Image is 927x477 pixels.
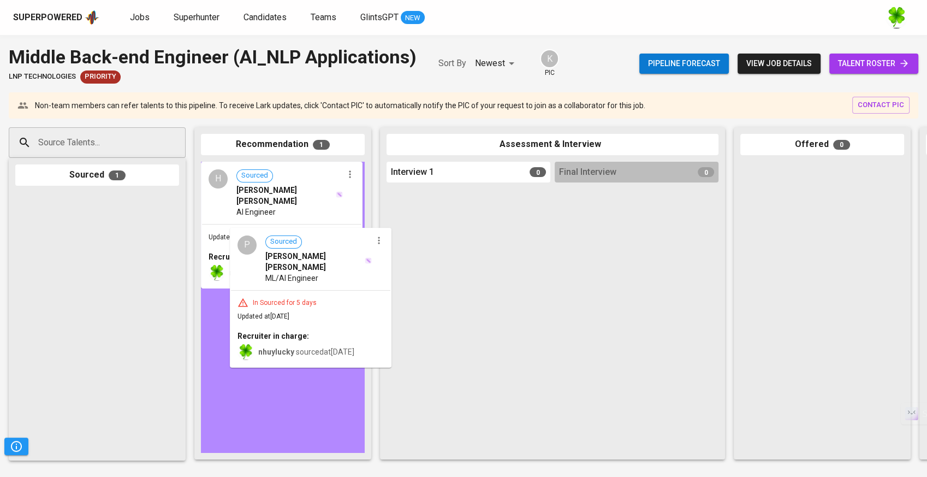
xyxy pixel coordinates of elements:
span: view job details [746,57,812,70]
div: Newest [475,54,518,74]
a: Candidates [243,11,289,25]
p: Sort By [438,57,466,70]
a: talent roster [829,54,918,74]
img: f9493b8c-82b8-4f41-8722-f5d69bb1b761.jpg [886,7,907,28]
span: Superhunter [174,12,219,22]
div: pic [540,49,559,78]
button: Pipeline Triggers [4,438,28,455]
button: Pipeline forecast [639,54,729,74]
span: Interview 1 [391,166,434,179]
div: Middle Back-end Engineer (AI_NLP Applications) [9,44,417,70]
div: Recommendation [201,134,365,155]
div: Assessment & Interview [387,134,718,155]
button: Open [180,142,182,144]
span: Pipeline forecast [648,57,720,70]
span: Final Interview [559,166,616,179]
span: 0 [698,167,714,177]
a: Superhunter [174,11,222,25]
span: 0 [530,167,546,177]
span: 1 [109,170,126,180]
span: GlintsGPT [360,12,399,22]
span: 1 [313,140,330,150]
button: contact pic [852,97,910,114]
div: Offered [740,134,904,155]
a: Superpoweredapp logo [13,9,99,26]
span: Teams [311,12,336,22]
span: contact pic [858,99,904,111]
a: GlintsGPT NEW [360,11,425,25]
span: Candidates [243,12,287,22]
div: Superpowered [13,11,82,24]
p: Newest [475,57,505,70]
span: talent roster [838,57,910,70]
a: Jobs [130,11,152,25]
div: Sourced [15,164,179,186]
span: Priority [80,72,121,82]
img: app logo [85,9,99,26]
span: Jobs [130,12,150,22]
div: New Job received from Demand Team [80,70,121,84]
span: NEW [401,13,425,23]
span: 0 [833,140,850,150]
p: Non-team members can refer talents to this pipeline. To receive Lark updates, click 'Contact PIC'... [35,100,645,111]
a: Teams [311,11,338,25]
button: view job details [738,54,821,74]
span: LNP Technologies [9,72,76,82]
div: K [540,49,559,68]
